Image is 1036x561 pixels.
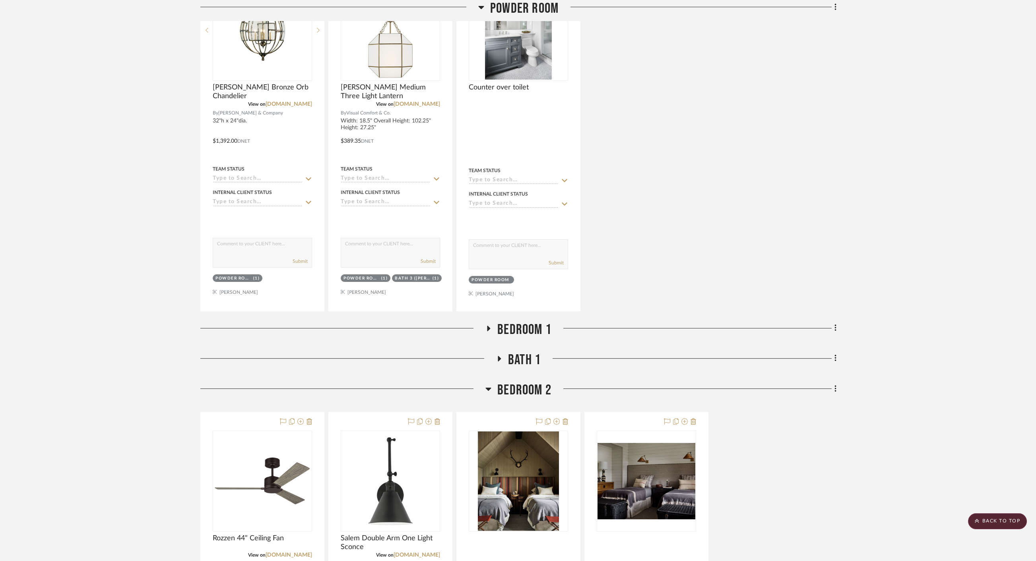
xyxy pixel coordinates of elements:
input: Type to Search… [469,177,559,184]
input: Type to Search… [213,199,303,206]
img: Salem Double Arm One Light Sconce [341,432,439,530]
div: Internal Client Status [213,189,272,196]
span: Rozzen 44" Ceiling Fan [213,534,284,543]
div: Powder Room [471,277,509,283]
span: View on [376,102,394,107]
div: (1) [433,276,439,281]
button: Submit [293,258,308,265]
a: [DOMAIN_NAME] [266,101,312,107]
a: [DOMAIN_NAME] [394,101,440,107]
img: null [478,431,559,531]
div: Powder Room [215,276,251,281]
span: View on [248,102,266,107]
div: (1) [381,276,388,281]
span: View on [248,553,266,557]
a: [DOMAIN_NAME] [394,552,440,558]
a: [DOMAIN_NAME] [266,552,312,558]
input: Type to Search… [341,199,431,206]
span: Bath 1 [508,351,541,369]
div: Team Status [213,165,244,173]
span: By [341,109,346,117]
span: Visual Comfort & Co. [346,109,391,117]
img: Rozzen 44" Ceiling Fan [213,432,311,530]
input: Type to Search… [341,175,431,183]
div: Powder Room [343,276,379,281]
div: Internal Client Status [469,190,528,198]
div: Team Status [341,165,372,173]
div: Bath 3 ([PERSON_NAME] and [PERSON_NAME]) [395,276,431,281]
scroll-to-top-button: BACK TO TOP [968,513,1027,529]
span: [PERSON_NAME] Bronze Orb Chandelier [213,83,312,101]
div: Team Status [469,167,501,174]
span: Bedroom 2 [497,382,551,399]
input: Type to Search… [213,175,303,183]
div: Internal Client Status [341,189,400,196]
span: [PERSON_NAME] Medium Three Light Lantern [341,83,440,101]
button: Submit [549,259,564,266]
span: View on [376,553,394,557]
span: By [213,109,218,117]
div: (1) [253,276,260,281]
button: Submit [421,258,436,265]
img: null [598,443,695,519]
span: Counter over toilet [469,83,529,92]
span: [PERSON_NAME] & Company [218,109,283,117]
span: Bedroom 1 [497,321,551,338]
input: Type to Search… [469,200,559,208]
span: Salem Double Arm One Light Sconce [341,534,440,551]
